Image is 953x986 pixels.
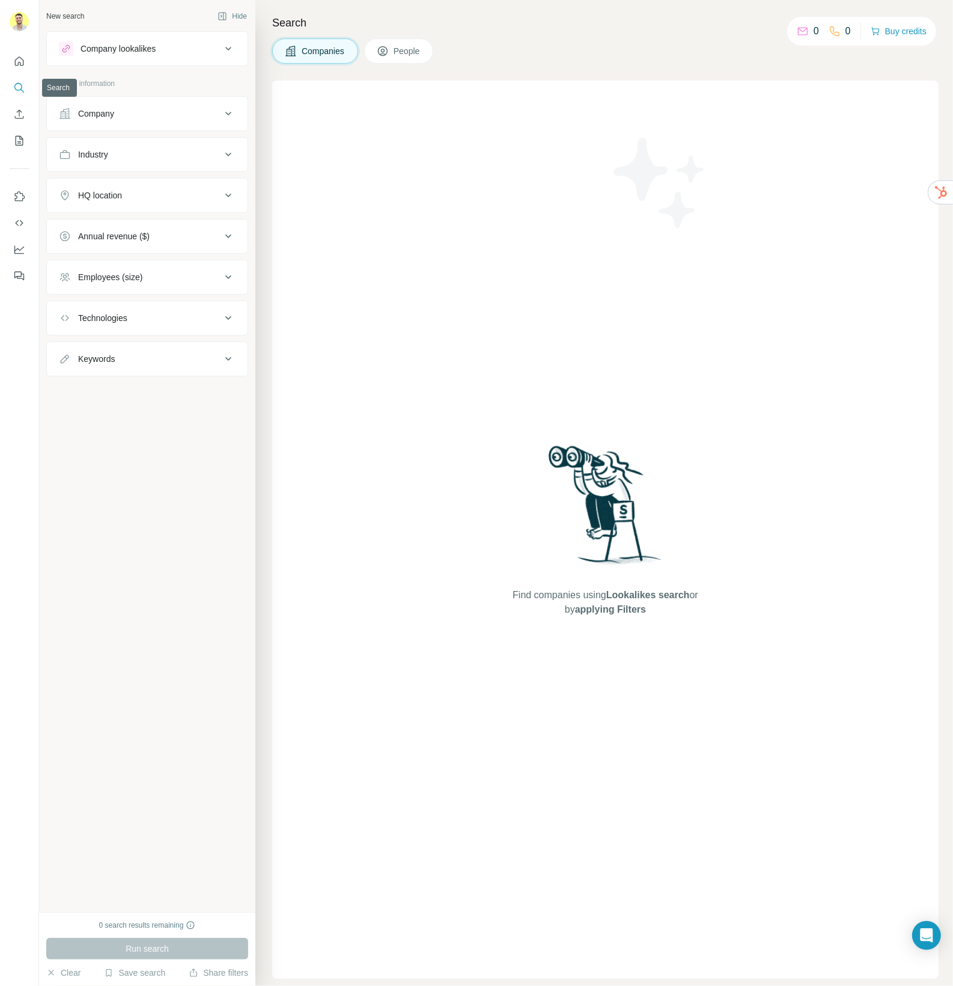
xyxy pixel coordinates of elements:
button: Industry [47,140,248,169]
button: Quick start [10,51,29,72]
button: Company [47,99,248,128]
div: New search [46,11,84,22]
button: Feedback [10,265,29,287]
img: Avatar [10,12,29,31]
button: Technologies [47,304,248,332]
button: HQ location [47,181,248,210]
div: 0 search results remaining [99,920,196,931]
div: HQ location [78,189,122,201]
div: Open Intercom Messenger [912,921,941,950]
span: Lookalikes search [606,590,690,600]
button: Buy credits [871,23,927,40]
button: Dashboard [10,239,29,260]
button: Company lookalikes [47,34,248,63]
div: Keywords [78,353,115,365]
div: Employees (size) [78,271,142,283]
div: Company lookalikes [81,43,156,55]
span: Find companies using or by [509,588,701,617]
span: Companies [302,45,346,57]
button: Use Surfe on LinkedIn [10,186,29,207]
button: Search [10,77,29,99]
img: Surfe Illustration - Woman searching with binoculars [543,442,668,577]
button: My lists [10,130,29,152]
div: Annual revenue ($) [78,230,150,242]
h4: Search [272,14,939,31]
button: Enrich CSV [10,103,29,125]
button: Employees (size) [47,263,248,292]
div: Company [78,108,114,120]
div: Technologies [78,312,127,324]
button: Clear [46,967,81,979]
p: 0 [814,24,819,38]
div: Industry [78,149,108,161]
button: Save search [104,967,165,979]
button: Annual revenue ($) [47,222,248,251]
p: 0 [845,24,851,38]
button: Hide [209,7,255,25]
button: Keywords [47,344,248,373]
button: Use Surfe API [10,212,29,234]
p: Company information [46,78,248,89]
button: Share filters [189,967,248,979]
span: applying Filters [575,604,646,614]
span: People [394,45,421,57]
img: Surfe Illustration - Stars [606,129,714,237]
